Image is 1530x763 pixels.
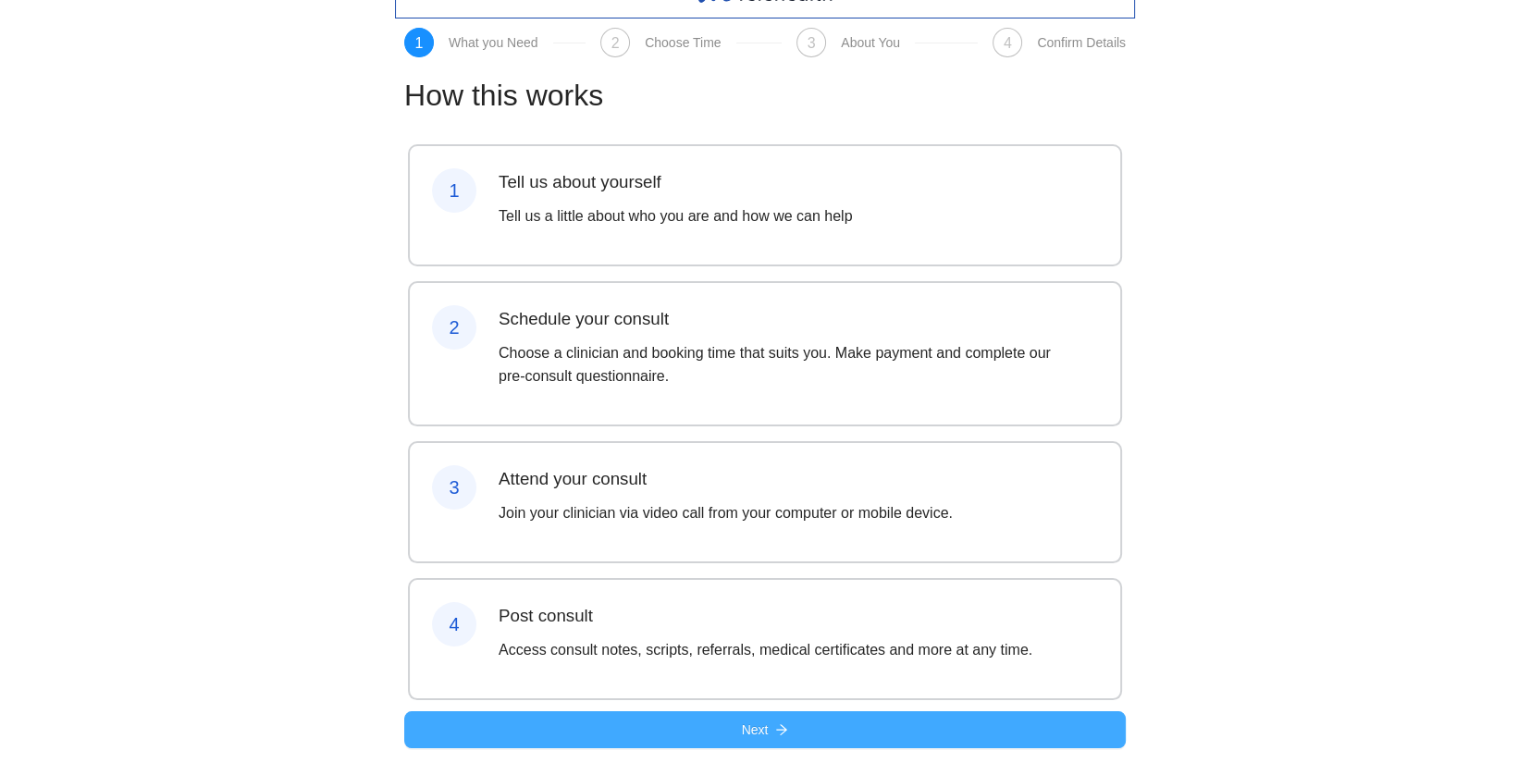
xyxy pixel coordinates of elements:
[499,501,953,524] p: Join your clinician via video call from your computer or mobile device.
[404,711,1126,748] button: Nextarrow-right
[432,602,476,646] div: 4
[432,168,476,213] div: 1
[432,305,476,350] div: 2
[499,305,1076,332] h3: Schedule your consult
[611,35,620,51] span: 2
[415,35,424,51] span: 1
[742,720,769,740] span: Next
[499,602,1032,629] h3: Post consult
[1037,35,1126,50] div: Confirm Details
[775,723,788,738] span: arrow-right
[499,341,1076,388] p: Choose a clinician and booking time that suits you. Make payment and complete our pre-consult que...
[808,35,816,51] span: 3
[499,638,1032,661] p: Access consult notes, scripts, referrals, medical certificates and more at any time.
[645,35,721,50] div: Choose Time
[432,465,476,510] div: 3
[841,35,900,50] div: About You
[499,465,953,492] h3: Attend your consult
[449,35,538,50] div: What you Need
[1004,35,1012,51] span: 4
[499,168,852,195] h3: Tell us about yourself
[404,72,1126,118] h1: How this works
[499,204,852,228] p: Tell us a little about who you are and how we can help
